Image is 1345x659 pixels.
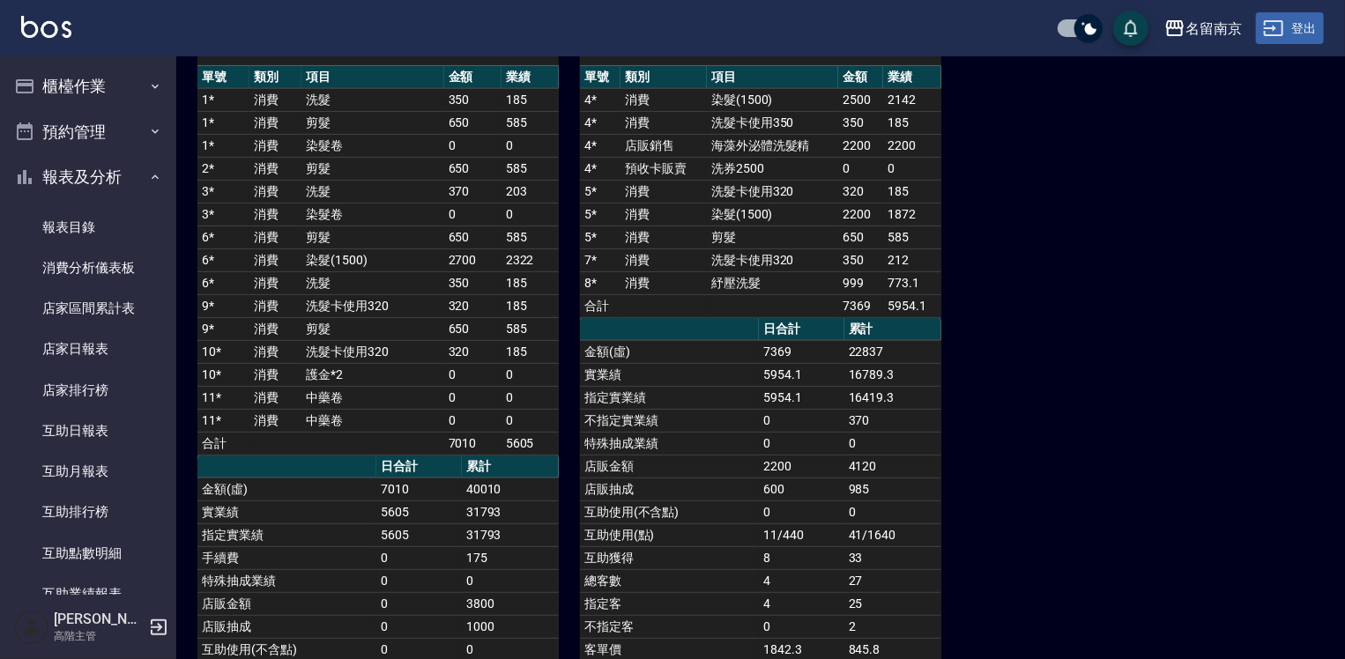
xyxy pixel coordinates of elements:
[1113,11,1148,46] button: save
[580,615,759,638] td: 不指定客
[580,294,620,317] td: 合計
[376,478,461,500] td: 7010
[444,248,502,271] td: 2700
[444,111,502,134] td: 650
[444,409,502,432] td: 0
[462,592,559,615] td: 3800
[462,615,559,638] td: 1000
[883,88,941,111] td: 2142
[620,66,707,89] th: 類別
[197,66,249,89] th: 單號
[444,226,502,248] td: 650
[844,592,941,615] td: 25
[301,386,443,409] td: 中藥卷
[444,340,502,363] td: 320
[444,157,502,180] td: 650
[376,615,461,638] td: 0
[444,317,502,340] td: 650
[444,203,502,226] td: 0
[883,271,941,294] td: 773.1
[759,455,843,478] td: 2200
[883,226,941,248] td: 585
[620,157,707,180] td: 預收卡販賣
[759,318,843,341] th: 日合計
[502,134,559,157] td: 0
[462,569,559,592] td: 0
[838,248,883,271] td: 350
[838,134,883,157] td: 2200
[759,432,843,455] td: 0
[462,455,559,478] th: 累計
[7,451,169,492] a: 互助月報表
[249,340,301,363] td: 消費
[249,363,301,386] td: 消費
[502,88,559,111] td: 185
[883,203,941,226] td: 1872
[7,492,169,532] a: 互助排行榜
[7,533,169,574] a: 互助點數明細
[580,546,759,569] td: 互助獲得
[301,134,443,157] td: 染髮卷
[844,386,941,409] td: 16419.3
[759,409,843,432] td: 0
[444,432,502,455] td: 7010
[844,546,941,569] td: 33
[249,88,301,111] td: 消費
[301,180,443,203] td: 洗髮
[502,157,559,180] td: 585
[707,203,838,226] td: 染髮(1500)
[462,546,559,569] td: 175
[844,340,941,363] td: 22837
[502,111,559,134] td: 585
[197,432,249,455] td: 合計
[502,317,559,340] td: 585
[7,63,169,109] button: 櫃檯作業
[249,226,301,248] td: 消費
[838,203,883,226] td: 2200
[759,592,843,615] td: 4
[844,500,941,523] td: 0
[197,615,376,638] td: 店販抽成
[707,180,838,203] td: 洗髮卡使用320
[1185,18,1242,40] div: 名留南京
[707,134,838,157] td: 海藻外泌體洗髮精
[376,569,461,592] td: 0
[444,134,502,157] td: 0
[197,523,376,546] td: 指定實業績
[444,363,502,386] td: 0
[462,500,559,523] td: 31793
[844,455,941,478] td: 4120
[197,66,559,455] table: a dense table
[620,248,707,271] td: 消費
[838,88,883,111] td: 2500
[883,294,941,317] td: 5954.1
[301,111,443,134] td: 剪髮
[301,317,443,340] td: 剪髮
[376,455,461,478] th: 日合計
[844,615,941,638] td: 2
[707,157,838,180] td: 洗券2500
[759,340,843,363] td: 7369
[620,203,707,226] td: 消費
[759,569,843,592] td: 4
[580,569,759,592] td: 總客數
[21,16,71,38] img: Logo
[844,432,941,455] td: 0
[444,88,502,111] td: 350
[301,340,443,363] td: 洗髮卡使用320
[502,340,559,363] td: 185
[580,66,620,89] th: 單號
[580,340,759,363] td: 金額(虛)
[249,409,301,432] td: 消費
[620,134,707,157] td: 店販銷售
[7,288,169,329] a: 店家區間累計表
[249,271,301,294] td: 消費
[301,157,443,180] td: 剪髮
[301,409,443,432] td: 中藥卷
[883,157,941,180] td: 0
[759,546,843,569] td: 8
[7,248,169,288] a: 消費分析儀表板
[580,66,941,318] table: a dense table
[7,329,169,369] a: 店家日報表
[197,569,376,592] td: 特殊抽成業績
